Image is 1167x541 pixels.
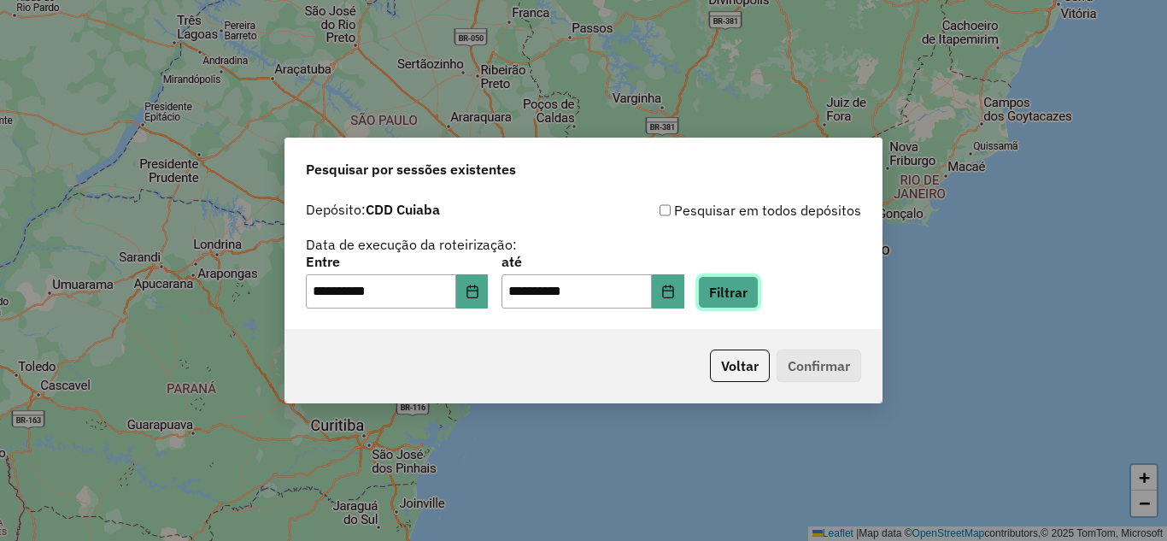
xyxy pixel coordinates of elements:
[306,251,488,272] label: Entre
[306,159,516,179] span: Pesquisar por sessões existentes
[698,276,759,309] button: Filtrar
[501,251,683,272] label: até
[710,350,770,382] button: Voltar
[583,200,861,221] div: Pesquisar em todos depósitos
[306,234,517,255] label: Data de execução da roteirização:
[366,201,440,218] strong: CDD Cuiaba
[652,274,684,309] button: Choose Date
[456,274,489,309] button: Choose Date
[306,199,440,220] label: Depósito:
